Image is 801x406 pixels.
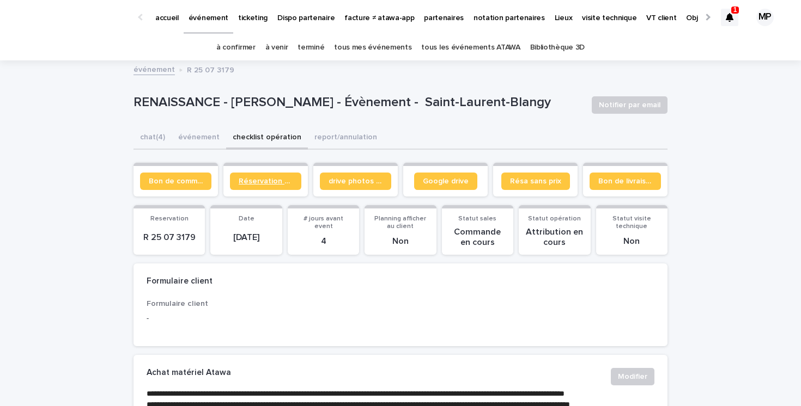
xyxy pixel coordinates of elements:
button: report/annulation [308,127,384,150]
span: Réservation client [239,177,293,185]
span: Planning afficher au client [374,216,426,230]
h2: Achat matériel Atawa [147,368,231,378]
p: R 25 07 3179 [187,63,234,75]
a: tous les événements ATAWA [421,35,520,60]
span: Date [239,216,254,222]
a: Bibliothèque 3D [530,35,585,60]
button: Notifier par email [592,96,667,114]
a: drive photos coordinateur [320,173,391,190]
span: Bon de commande [149,177,203,185]
p: 4 [294,236,353,247]
a: à confirmer [216,35,256,60]
a: Google drive [414,173,477,190]
button: Modifier [611,368,654,385]
span: Statut opération [528,216,581,222]
img: Ls34BcGeRexTGTNfXpUC [22,7,128,28]
a: Réservation client [230,173,301,190]
span: Statut sales [458,216,496,222]
span: # jours avant event [304,216,343,230]
p: Attribution en cours [525,227,584,248]
span: Résa sans prix [510,177,561,185]
p: - [147,313,307,324]
h2: Formulaire client [147,276,213,286]
div: 1 [721,9,738,26]
button: checklist opération [226,127,308,150]
p: Commande en cours [448,227,507,248]
a: à venir [265,35,288,60]
a: événement [133,63,175,75]
p: 1 [733,6,737,14]
span: Notifier par email [599,100,660,110]
p: RENAISSANCE - [PERSON_NAME] - Évènement - Saint-Laurent-Blangy [133,95,583,110]
span: Modifier [618,371,647,382]
span: Reservation [150,216,189,222]
div: MP [756,9,774,26]
p: Non [371,236,429,247]
button: chat (4) [133,127,172,150]
a: tous mes événements [334,35,411,60]
a: Résa sans prix [501,173,570,190]
p: R 25 07 3179 [140,232,198,243]
a: Bon de livraison [590,173,661,190]
span: Bon de livraison [598,177,652,185]
span: Formulaire client [147,300,208,307]
button: événement [172,127,226,150]
span: drive photos coordinateur [329,177,383,185]
p: Non [603,236,661,247]
span: Statut visite technique [612,216,651,230]
a: Bon de commande [140,173,211,190]
a: terminé [298,35,324,60]
p: [DATE] [217,232,275,243]
span: Google drive [423,177,469,185]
